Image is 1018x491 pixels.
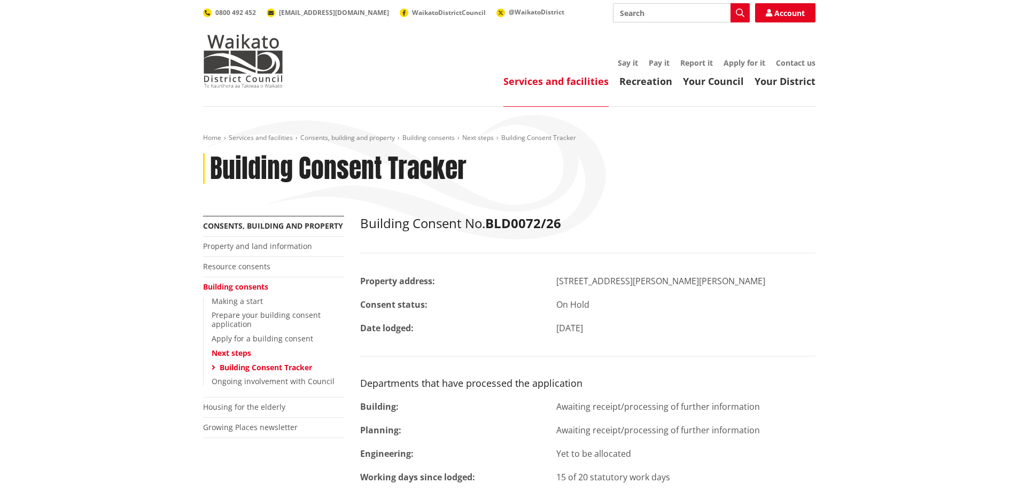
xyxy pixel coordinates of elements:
a: Next steps [212,348,251,358]
a: [EMAIL_ADDRESS][DOMAIN_NAME] [267,8,389,17]
strong: Engineering: [360,448,414,459]
a: Services and facilities [229,133,293,142]
strong: Working days since lodged: [360,471,475,483]
a: Pay it [649,58,670,68]
input: Search input [613,3,750,22]
div: Awaiting receipt/processing of further information [548,400,823,413]
a: Say it [618,58,638,68]
span: Building Consent Tracker [501,133,576,142]
a: Housing for the elderly [203,402,285,412]
div: Yet to be allocated [548,447,823,460]
a: Apply for a building consent [212,333,313,344]
span: WaikatoDistrictCouncil [412,8,486,17]
h3: Departments that have processed the application [360,378,815,389]
strong: Planning: [360,424,401,436]
div: [STREET_ADDRESS][PERSON_NAME][PERSON_NAME] [548,275,823,287]
img: Waikato District Council - Te Kaunihera aa Takiwaa o Waikato [203,34,283,88]
strong: BLD0072/26 [485,214,561,232]
a: Growing Places newsletter [203,422,298,432]
strong: Consent status: [360,299,428,310]
a: Ongoing involvement with Council [212,376,335,386]
a: Resource consents [203,261,270,271]
a: Property and land information [203,241,312,251]
div: [DATE] [548,322,823,334]
a: Contact us [776,58,815,68]
nav: breadcrumb [203,134,815,143]
a: Services and facilities [503,75,609,88]
strong: Building: [360,401,399,412]
a: @WaikatoDistrict [496,7,564,17]
a: 0800 492 452 [203,8,256,17]
a: Recreation [619,75,672,88]
a: Building consents [203,282,268,292]
a: Your Council [683,75,744,88]
a: Apply for it [724,58,765,68]
strong: Property address: [360,275,435,287]
a: Consents, building and property [203,221,343,231]
span: 0800 492 452 [215,8,256,17]
a: Account [755,3,815,22]
a: Making a start [212,296,263,306]
a: Your District [755,75,815,88]
a: Consents, building and property [300,133,395,142]
span: @WaikatoDistrict [509,7,564,17]
div: 15 of 20 statutory work days [548,471,823,484]
a: WaikatoDistrictCouncil [400,8,486,17]
h2: Building Consent No. [360,216,815,231]
a: Next steps [462,133,494,142]
a: Home [203,133,221,142]
a: Building consents [402,133,455,142]
a: Report it [680,58,713,68]
div: On Hold [548,298,823,311]
a: Prepare your building consent application [212,310,321,329]
a: Building Consent Tracker [220,362,312,372]
strong: Date lodged: [360,322,414,334]
div: Awaiting receipt/processing of further information [548,424,823,437]
span: [EMAIL_ADDRESS][DOMAIN_NAME] [279,8,389,17]
h1: Building Consent Tracker [210,153,467,184]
